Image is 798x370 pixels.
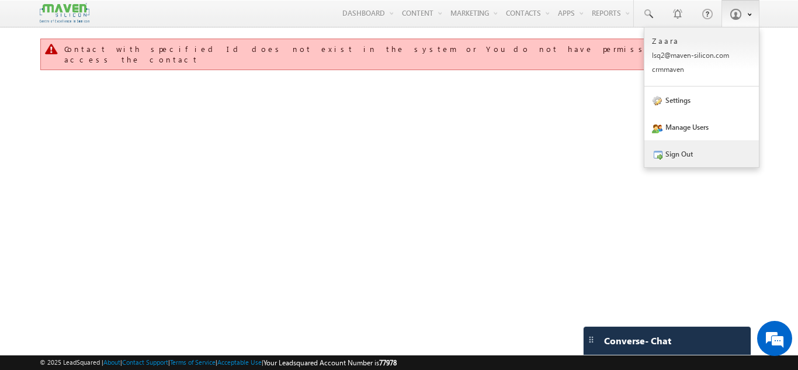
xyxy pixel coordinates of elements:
a: Manage Users [644,113,759,140]
p: crmma ven [652,65,751,74]
p: lsq2@ maven -sili con.c om [652,51,751,60]
a: About [103,358,120,366]
div: Contact with specified Id does not exist in the system or You do not have permission to access th... [64,44,736,65]
span: 77978 [379,358,397,367]
img: Custom Logo [40,3,89,23]
a: Acceptable Use [217,358,262,366]
a: Zaara lsq2@maven-silicon.com crmmaven [644,27,759,87]
p: Zaara [652,36,751,46]
span: Your Leadsquared Account Number is [263,358,397,367]
a: Sign Out [644,140,759,167]
a: Terms of Service [170,358,216,366]
span: Converse - Chat [604,336,671,346]
a: Contact Support [122,358,168,366]
span: © 2025 LeadSquared | | | | | [40,357,397,368]
img: carter-drag [587,335,596,344]
a: Settings [644,87,759,113]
